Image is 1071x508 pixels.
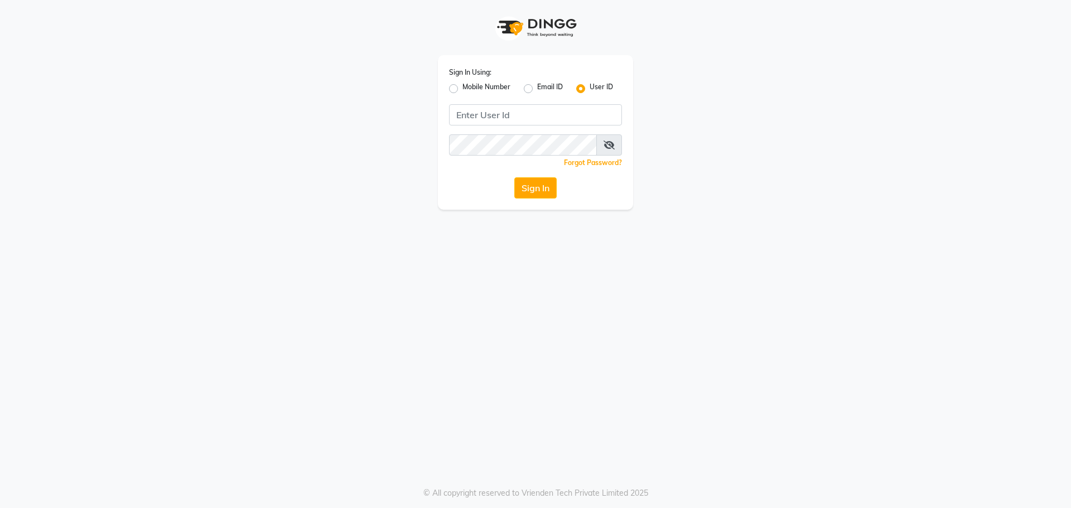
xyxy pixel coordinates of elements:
input: Username [449,134,597,156]
button: Sign In [514,177,557,199]
label: Email ID [537,82,563,95]
input: Username [449,104,622,125]
a: Forgot Password? [564,158,622,167]
img: logo1.svg [491,11,580,44]
label: Mobile Number [462,82,510,95]
label: Sign In Using: [449,67,491,78]
label: User ID [590,82,613,95]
